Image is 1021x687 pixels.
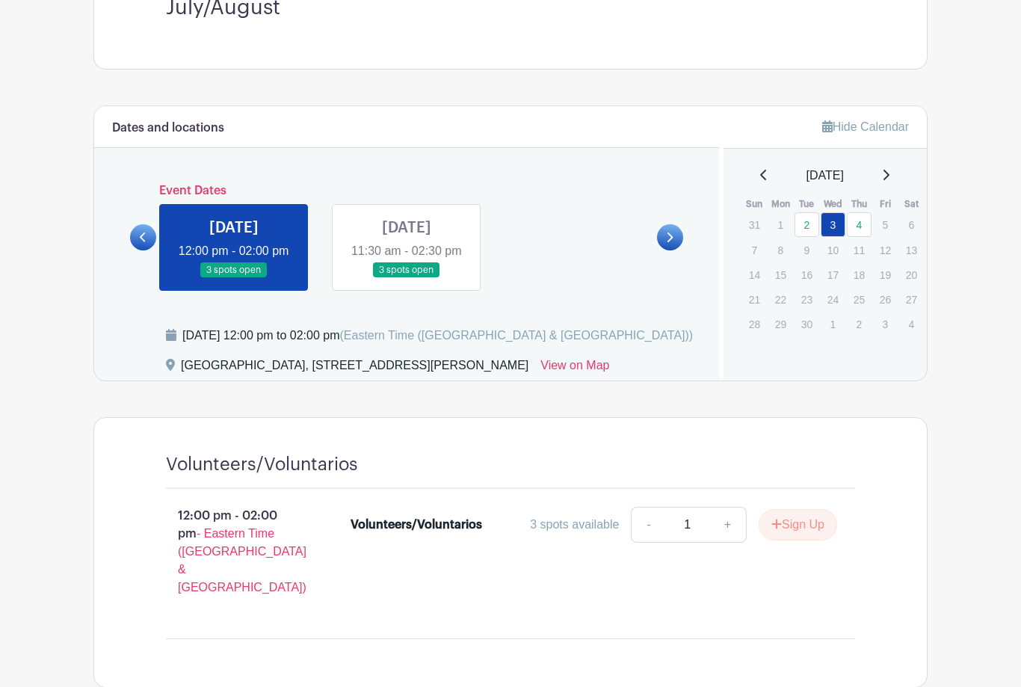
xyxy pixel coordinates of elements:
p: 22 [768,288,793,311]
p: 12 [873,238,898,262]
div: 3 spots available [530,516,619,534]
p: 19 [873,263,898,286]
p: 3 [873,312,898,336]
h4: Volunteers/Voluntarios [166,454,358,475]
p: 23 [795,288,819,311]
h6: Dates and locations [112,121,224,135]
th: Sat [898,197,925,212]
p: 9 [795,238,819,262]
p: 11 [847,238,872,262]
p: 15 [768,263,793,286]
p: 4 [899,312,924,336]
p: 27 [899,288,924,311]
p: 1 [821,312,845,336]
p: 5 [873,213,898,236]
p: 2 [847,312,872,336]
p: 29 [768,312,793,336]
span: [DATE] [806,167,844,185]
p: 10 [821,238,845,262]
p: 21 [742,288,767,311]
p: 26 [873,288,898,311]
a: Hide Calendar [822,120,909,133]
th: Wed [820,197,846,212]
div: [DATE] 12:00 pm to 02:00 pm [182,327,693,345]
p: 13 [899,238,924,262]
th: Thu [846,197,872,212]
div: [GEOGRAPHIC_DATA], [STREET_ADDRESS][PERSON_NAME] [181,357,528,381]
p: 31 [742,213,767,236]
p: 25 [847,288,872,311]
p: 20 [899,263,924,286]
p: 16 [795,263,819,286]
p: 14 [742,263,767,286]
p: 6 [899,213,924,236]
a: 4 [847,212,872,237]
span: - Eastern Time ([GEOGRAPHIC_DATA] & [GEOGRAPHIC_DATA]) [178,527,306,594]
h6: Event Dates [156,184,657,198]
th: Mon [768,197,794,212]
p: 28 [742,312,767,336]
a: 2 [795,212,819,237]
div: Volunteers/Voluntarios [351,516,482,534]
a: - [631,507,665,543]
p: 12:00 pm - 02:00 pm [142,501,327,603]
p: 30 [795,312,819,336]
th: Fri [872,197,898,212]
a: View on Map [540,357,609,381]
th: Sun [741,197,768,212]
th: Tue [794,197,820,212]
p: 17 [821,263,845,286]
span: (Eastern Time ([GEOGRAPHIC_DATA] & [GEOGRAPHIC_DATA])) [339,329,693,342]
a: 3 [821,212,845,237]
a: + [709,507,747,543]
p: 7 [742,238,767,262]
p: 18 [847,263,872,286]
button: Sign Up [759,509,837,540]
p: 24 [821,288,845,311]
p: 1 [768,213,793,236]
p: 8 [768,238,793,262]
